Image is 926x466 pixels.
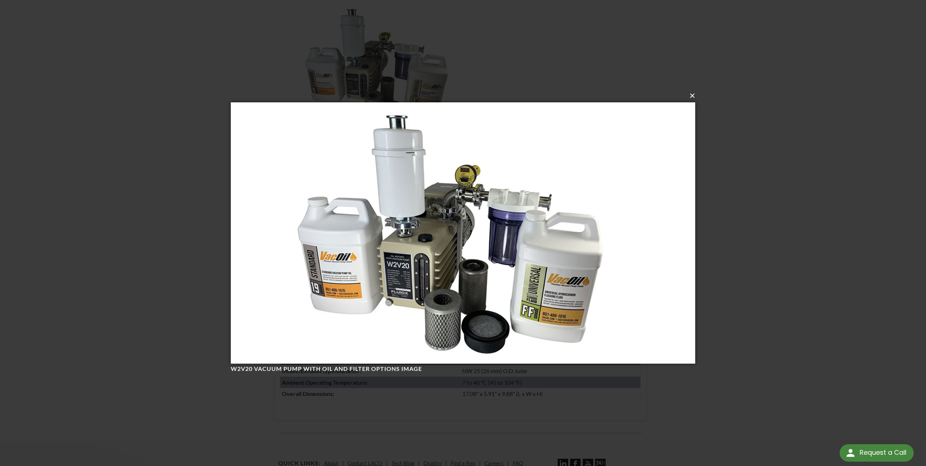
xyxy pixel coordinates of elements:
[860,444,906,461] div: Request a Call
[840,444,914,462] div: Request a Call
[233,88,697,104] button: ×
[231,88,695,378] img: W2V20 Vacuum Pump with Oil And Filter Options image
[231,365,682,373] h4: W2V20 Vacuum Pump with Oil And Filter Options image
[845,447,856,459] img: round button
